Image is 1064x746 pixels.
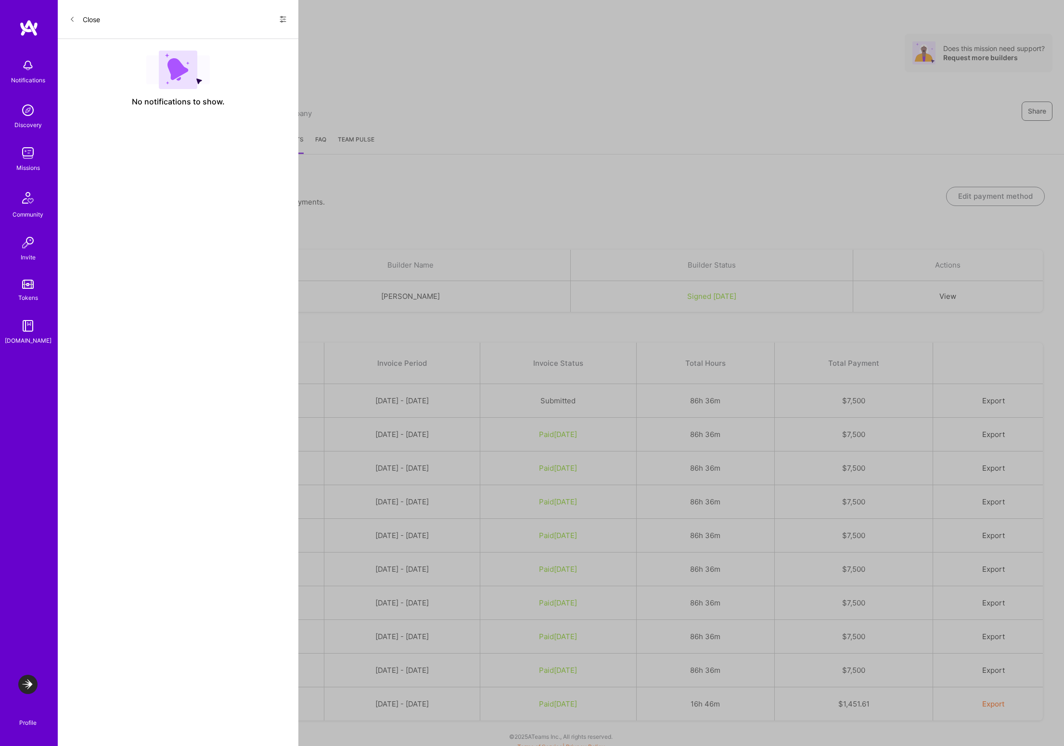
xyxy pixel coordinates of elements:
img: Invite [18,233,38,252]
div: Missions [16,163,40,173]
img: Community [16,186,39,209]
img: tokens [22,280,34,289]
img: guide book [18,316,38,335]
div: Tokens [18,293,38,303]
div: Notifications [11,75,45,85]
img: empty [146,51,210,89]
div: Community [13,209,43,219]
a: Profile [16,707,40,727]
img: bell [18,56,38,75]
div: Invite [21,252,36,262]
img: teamwork [18,143,38,163]
img: LaunchDarkly: Backend and Fullstack Support [18,675,38,694]
button: Close [69,12,100,27]
img: logo [19,19,38,37]
div: Profile [19,718,37,727]
img: discovery [18,101,38,120]
a: LaunchDarkly: Backend and Fullstack Support [16,675,40,694]
span: No notifications to show. [132,97,225,107]
div: [DOMAIN_NAME] [5,335,51,346]
div: Discovery [14,120,42,130]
